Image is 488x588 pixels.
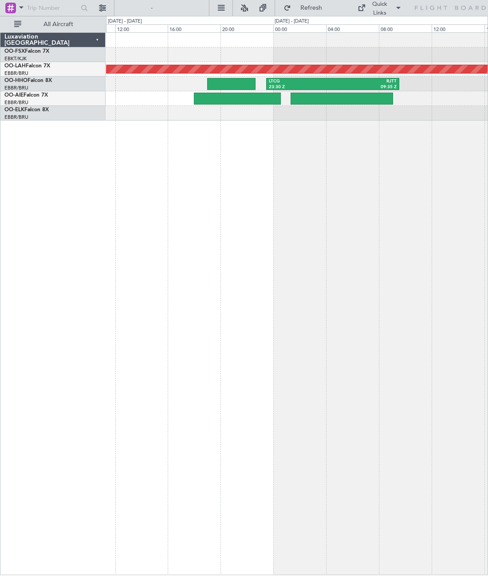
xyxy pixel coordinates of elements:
div: 04:00 [326,24,379,32]
button: Quick Links [353,1,406,15]
a: EBBR/BRU [4,70,28,77]
a: EBBR/BRU [4,114,28,121]
div: [DATE] - [DATE] [275,18,309,25]
input: Trip Number [27,1,78,15]
div: LTCG [269,78,333,85]
div: 23:30 Z [269,84,333,90]
div: 20:00 [220,24,273,32]
a: OO-FSXFalcon 7X [4,49,49,54]
button: All Aircraft [10,17,96,31]
a: OO-AIEFalcon 7X [4,93,48,98]
a: OO-ELKFalcon 8X [4,107,49,113]
a: OO-LAHFalcon 7X [4,63,50,69]
span: OO-AIE [4,93,24,98]
div: 00:00 [273,24,326,32]
span: OO-LAH [4,63,26,69]
div: 12:00 [432,24,484,32]
a: EBKT/KJK [4,55,27,62]
span: OO-FSX [4,49,25,54]
a: OO-HHOFalcon 8X [4,78,52,83]
a: EBBR/BRU [4,85,28,91]
button: Refresh [279,1,333,15]
a: EBBR/BRU [4,99,28,106]
div: 09:35 Z [333,84,397,90]
span: OO-HHO [4,78,28,83]
div: 16:00 [168,24,220,32]
div: 12:00 [115,24,168,32]
div: [DATE] - [DATE] [108,18,142,25]
div: 08:00 [379,24,432,32]
div: RJTT [333,78,397,85]
span: OO-ELK [4,107,24,113]
span: All Aircraft [23,21,94,27]
span: Refresh [293,5,330,11]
